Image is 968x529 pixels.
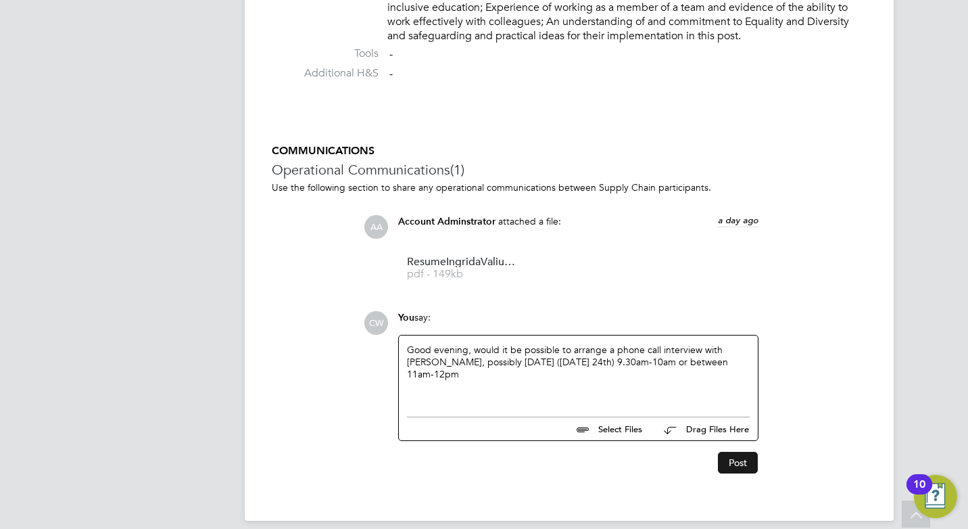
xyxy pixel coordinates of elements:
[498,215,561,227] span: attached a file:
[364,311,388,335] span: CW
[407,257,515,279] a: ResumeIngridaValiukiene pdf - 149kb
[718,214,758,226] span: a day ago
[272,144,867,158] h5: COMMUNICATIONS
[450,161,464,179] span: (1)
[407,269,515,279] span: pdf - 149kb
[389,67,393,80] span: -
[272,47,379,61] label: Tools
[272,161,867,179] h3: Operational Communications
[407,257,515,267] span: ResumeIngridaValiukiene
[398,312,414,323] span: You
[407,344,750,402] div: Good evening, would it be possible to arrange a phone call interview with [PERSON_NAME], possibly...
[272,181,867,193] p: Use the following section to share any operational communications between Supply Chain participants.
[913,484,925,502] div: 10
[718,452,758,474] button: Post
[389,47,393,61] span: -
[364,215,388,239] span: AA
[398,311,758,335] div: say:
[272,66,379,80] label: Additional H&S
[398,216,495,227] span: Account Adminstrator
[914,475,957,518] button: Open Resource Center, 10 new notifications
[653,415,750,444] button: Drag Files Here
